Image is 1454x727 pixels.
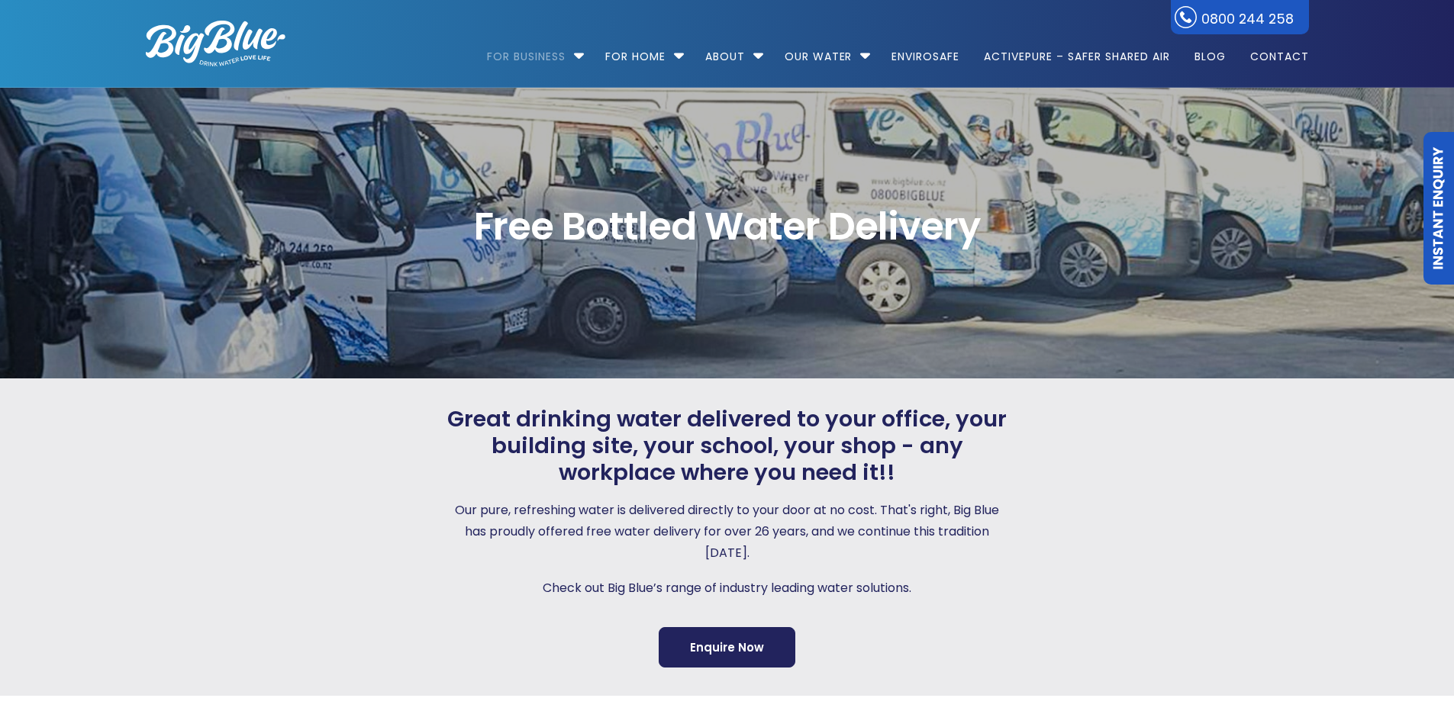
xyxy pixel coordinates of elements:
span: Free Bottled Water Delivery [146,207,1309,246]
p: Our pure, refreshing water is delivered directly to your door at no cost. That's right, Big Blue ... [443,500,1011,564]
a: Instant Enquiry [1423,132,1454,285]
span: Great drinking water delivered to your office, your building site, your school, your shop - any w... [443,406,1011,485]
a: Enquire Now [659,627,795,667]
img: logo [146,21,285,66]
p: Check out Big Blue’s range of industry leading water solutions. [443,577,1011,599]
